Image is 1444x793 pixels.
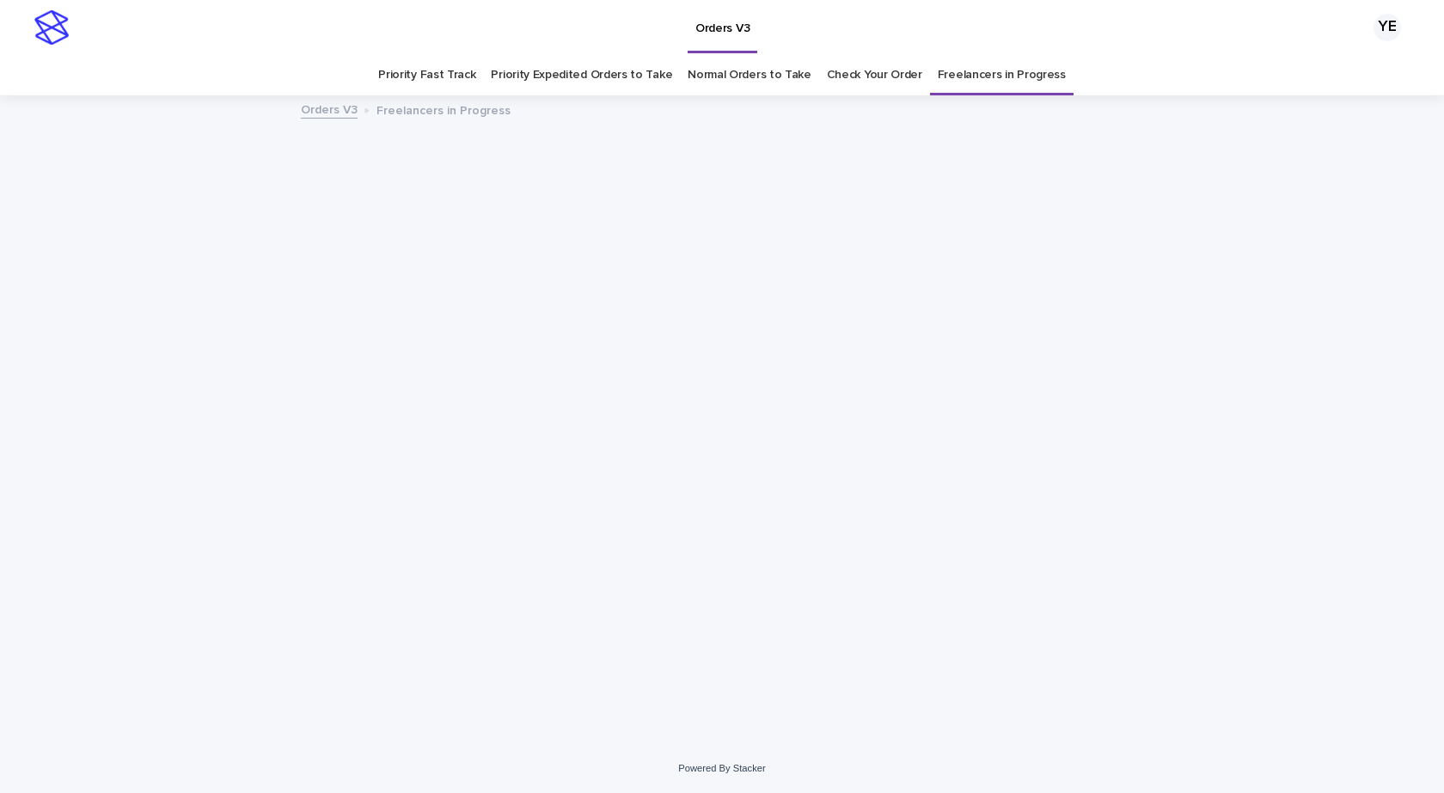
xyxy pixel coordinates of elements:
[678,763,765,773] a: Powered By Stacker
[34,10,69,45] img: stacker-logo-s-only.png
[827,55,922,95] a: Check Your Order
[1374,14,1401,41] div: YE
[491,55,672,95] a: Priority Expedited Orders to Take
[688,55,811,95] a: Normal Orders to Take
[938,55,1066,95] a: Freelancers in Progress
[376,100,511,119] p: Freelancers in Progress
[301,99,358,119] a: Orders V3
[378,55,475,95] a: Priority Fast Track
